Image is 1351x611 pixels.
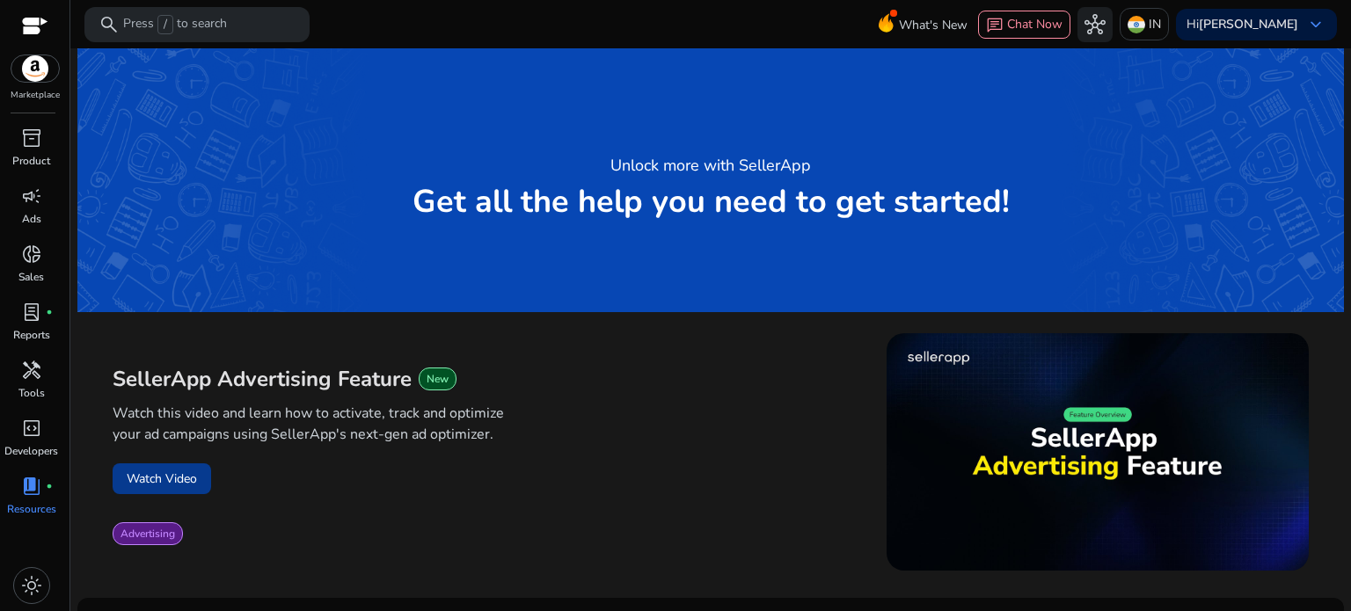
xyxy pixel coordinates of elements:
span: Chat Now [1007,16,1063,33]
span: lab_profile [21,302,42,323]
span: inventory_2 [21,127,42,149]
span: hub [1084,14,1106,35]
span: book_4 [21,476,42,497]
span: What's New [899,10,968,40]
p: Watch this video and learn how to activate, track and optimize your ad campaigns using SellerApp'... [113,403,511,445]
p: Developers [4,443,58,459]
span: SellerApp Advertising Feature [113,365,412,393]
p: Sales [18,269,44,285]
span: code_blocks [21,418,42,439]
span: chat [986,17,1004,34]
img: amazon.svg [11,55,59,82]
span: handyman [21,360,42,381]
span: light_mode [21,575,42,596]
p: Hi [1187,18,1298,31]
p: IN [1149,9,1161,40]
img: maxresdefault.jpg [887,333,1309,571]
span: search [99,14,120,35]
span: keyboard_arrow_down [1305,14,1326,35]
p: Ads [22,211,41,227]
span: New [427,372,449,386]
button: Watch Video [113,463,211,494]
img: in.svg [1128,16,1145,33]
p: Press to search [123,15,227,34]
span: fiber_manual_record [46,483,53,490]
span: Advertising [120,527,175,541]
span: / [157,15,173,34]
p: Marketplace [11,89,60,102]
span: donut_small [21,244,42,265]
span: fiber_manual_record [46,309,53,316]
p: Resources [7,501,56,517]
button: hub [1077,7,1113,42]
p: Tools [18,385,45,401]
span: campaign [21,185,42,207]
h3: Unlock more with SellerApp [610,153,811,178]
button: chatChat Now [978,11,1070,39]
p: Get all the help you need to get started! [413,185,1010,220]
b: [PERSON_NAME] [1199,16,1298,33]
p: Product [12,153,50,169]
p: Reports [13,327,50,343]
